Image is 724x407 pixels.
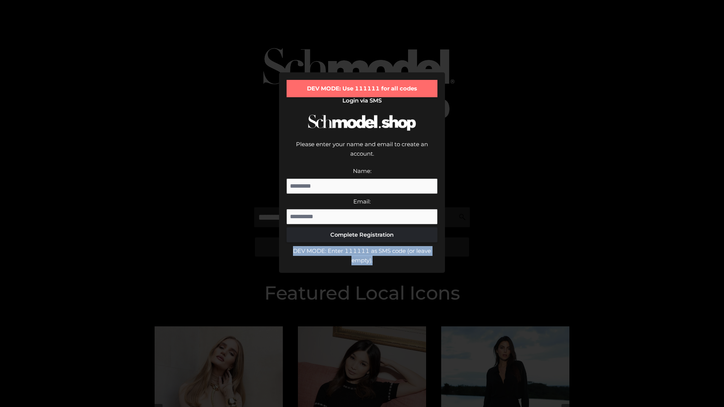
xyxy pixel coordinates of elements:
div: DEV MODE: Enter 111111 as SMS code (or leave empty). [287,246,437,265]
label: Name: [353,167,371,174]
label: Email: [353,198,371,205]
button: Complete Registration [287,227,437,242]
div: Please enter your name and email to create an account. [287,139,437,166]
div: DEV MODE: Use 111111 for all codes [287,80,437,97]
img: Schmodel Logo [305,108,419,138]
h2: Login via SMS [287,97,437,104]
